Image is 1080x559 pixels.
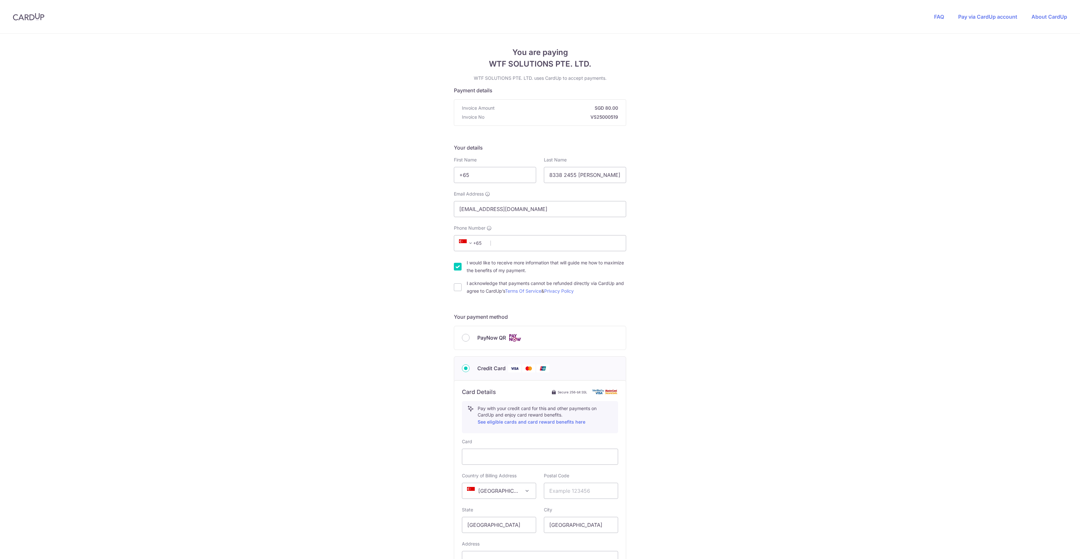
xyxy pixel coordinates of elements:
[454,58,626,70] span: WTF SOLUTIONS PTE. LTD.
[487,114,618,120] strong: VS25000519
[462,483,536,499] span: Singapore
[558,389,587,395] span: Secure 256-bit SSL
[522,364,535,372] img: Mastercard
[934,14,944,20] a: FAQ
[462,364,618,372] div: Credit Card Visa Mastercard Union Pay
[454,144,626,151] h5: Your details
[454,225,485,231] span: Phone Number
[1031,14,1067,20] a: About CardUp
[462,472,517,479] label: Country of Billing Address
[462,541,480,547] label: Address
[454,47,626,58] span: You are paying
[454,167,536,183] input: First name
[462,105,495,111] span: Invoice Amount
[462,507,473,513] label: State
[454,87,626,94] h5: Payment details
[462,483,536,499] span: Singapore
[13,13,44,21] img: CardUp
[454,157,477,163] label: First Name
[467,453,613,461] iframe: Secure card payment input frame
[462,388,496,396] h6: Card Details
[477,364,506,372] span: Credit Card
[505,288,541,294] a: Terms Of Service
[509,334,521,342] img: Cards logo
[508,364,521,372] img: Visa
[544,472,569,479] label: Postal Code
[497,105,618,111] strong: SGD 80.00
[544,507,552,513] label: City
[454,75,626,81] p: WTF SOLUTIONS PTE. LTD. uses CardUp to accept payments.
[477,334,506,342] span: PayNow QR
[462,438,472,445] label: Card
[958,14,1017,20] a: Pay via CardUp account
[454,313,626,321] h5: Your payment method
[544,157,567,163] label: Last Name
[478,405,613,426] p: Pay with your credit card for this and other payments on CardUp and enjoy card reward benefits.
[457,239,486,247] span: +65
[536,364,549,372] img: Union Pay
[592,389,618,395] img: card secure
[544,288,574,294] a: Privacy Policy
[462,114,484,120] span: Invoice No
[467,279,626,295] label: I acknowledge that payments cannot be refunded directly via CardUp and agree to CardUp’s &
[544,483,618,499] input: Example 123456
[467,259,626,274] label: I would like to receive more information that will guide me how to maximize the benefits of my pa...
[478,419,585,425] a: See eligible cards and card reward benefits here
[544,167,626,183] input: Last name
[462,334,618,342] div: PayNow QR Cards logo
[459,239,474,247] span: +65
[454,201,626,217] input: Email address
[454,191,484,197] span: Email Address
